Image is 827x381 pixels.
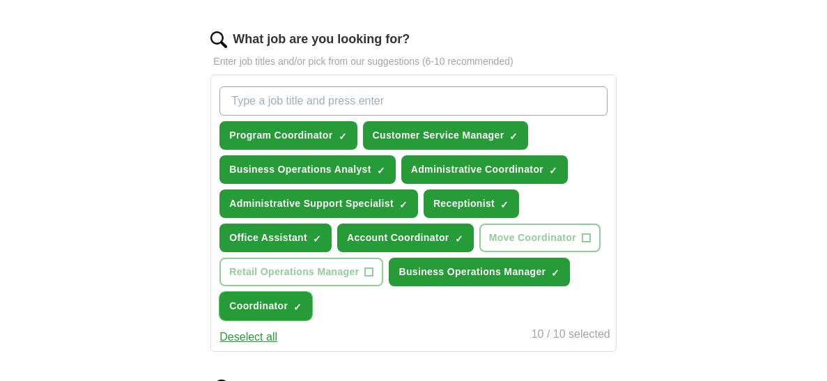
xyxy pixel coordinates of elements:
span: Program Coordinator [229,128,332,143]
span: Administrative Support Specialist [229,196,394,211]
span: Office Assistant [229,231,307,245]
span: ✓ [500,199,509,210]
button: Customer Service Manager✓ [363,121,529,150]
button: Deselect all [219,329,277,345]
button: Account Coordinator✓ [337,224,474,252]
button: Business Operations Analyst✓ [219,155,395,184]
button: Coordinator✓ [219,292,312,320]
span: Move Coordinator [489,231,576,245]
div: 10 / 10 selected [532,326,610,345]
span: Administrative Coordinator [411,162,543,177]
span: ✓ [339,131,347,142]
span: ✓ [293,302,302,313]
button: Administrative Coordinator✓ [401,155,568,184]
span: Retail Operations Manager [229,265,359,279]
span: Receptionist [433,196,495,211]
input: Type a job title and press enter [219,86,607,116]
img: search.png [210,31,227,48]
span: Business Operations Manager [399,265,546,279]
span: Account Coordinator [347,231,449,245]
label: What job are you looking for? [233,30,410,49]
span: ✓ [399,199,408,210]
span: ✓ [313,233,321,244]
span: ✓ [551,267,559,279]
button: Business Operations Manager✓ [389,258,570,286]
button: Move Coordinator [479,224,601,252]
span: Coordinator [229,299,288,313]
span: ✓ [377,165,385,176]
button: Administrative Support Specialist✓ [219,189,418,218]
span: ✓ [509,131,518,142]
button: Office Assistant✓ [219,224,332,252]
button: Receptionist✓ [424,189,519,218]
button: Retail Operations Manager [219,258,383,286]
span: Customer Service Manager [373,128,504,143]
span: Business Operations Analyst [229,162,371,177]
button: Program Coordinator✓ [219,121,357,150]
span: ✓ [455,233,463,244]
p: Enter job titles and/or pick from our suggestions (6-10 recommended) [210,54,616,69]
span: ✓ [549,165,557,176]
